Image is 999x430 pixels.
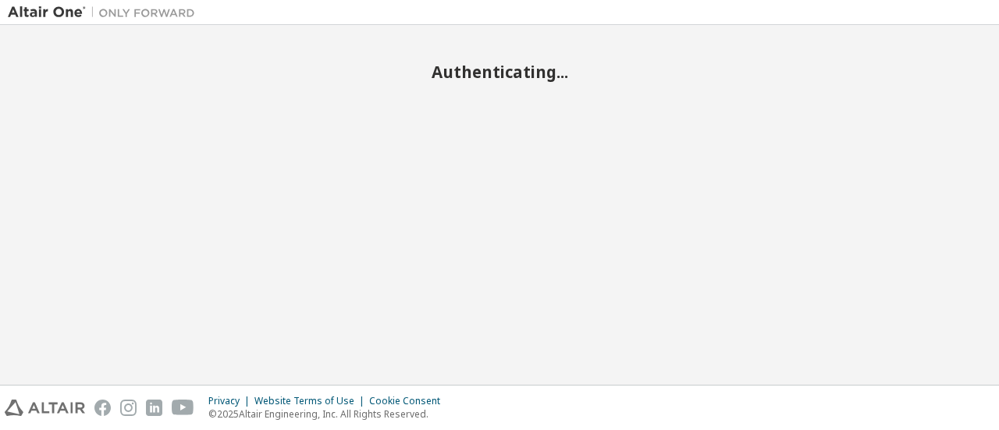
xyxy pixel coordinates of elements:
[146,400,162,416] img: linkedin.svg
[8,5,203,20] img: Altair One
[254,395,369,407] div: Website Terms of Use
[8,62,991,82] h2: Authenticating...
[5,400,85,416] img: altair_logo.svg
[208,407,450,421] p: © 2025 Altair Engineering, Inc. All Rights Reserved.
[94,400,111,416] img: facebook.svg
[120,400,137,416] img: instagram.svg
[172,400,194,416] img: youtube.svg
[208,395,254,407] div: Privacy
[369,395,450,407] div: Cookie Consent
